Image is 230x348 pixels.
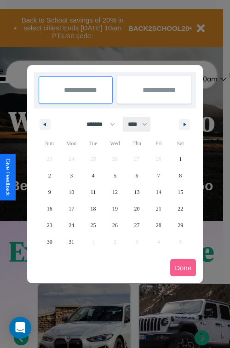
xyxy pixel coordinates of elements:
[82,184,104,200] button: 11
[39,217,60,234] button: 23
[170,151,191,167] button: 1
[178,184,183,200] span: 15
[126,167,148,184] button: 6
[69,217,74,234] span: 24
[104,200,126,217] button: 19
[60,234,82,250] button: 31
[112,200,118,217] span: 19
[156,217,161,234] span: 28
[92,167,95,184] span: 4
[178,200,183,217] span: 22
[135,167,138,184] span: 6
[70,167,73,184] span: 3
[170,184,191,200] button: 15
[148,200,169,217] button: 21
[9,317,31,339] div: Open Intercom Messenger
[91,217,96,234] span: 25
[114,167,116,184] span: 5
[47,234,52,250] span: 30
[39,136,60,151] span: Sun
[60,136,82,151] span: Mon
[134,200,139,217] span: 20
[48,184,51,200] span: 9
[148,167,169,184] button: 7
[156,184,161,200] span: 14
[179,167,182,184] span: 8
[91,200,96,217] span: 18
[104,217,126,234] button: 26
[60,184,82,200] button: 10
[82,136,104,151] span: Tue
[60,200,82,217] button: 17
[156,200,161,217] span: 21
[104,136,126,151] span: Wed
[170,167,191,184] button: 8
[82,217,104,234] button: 25
[148,184,169,200] button: 14
[48,167,51,184] span: 2
[148,136,169,151] span: Fri
[104,167,126,184] button: 5
[69,200,74,217] span: 17
[5,159,11,196] div: Give Feedback
[104,184,126,200] button: 12
[112,184,118,200] span: 12
[148,217,169,234] button: 28
[134,184,139,200] span: 13
[170,259,196,276] button: Done
[39,234,60,250] button: 30
[157,167,160,184] span: 7
[126,200,148,217] button: 20
[126,184,148,200] button: 13
[60,217,82,234] button: 24
[112,217,118,234] span: 26
[179,151,182,167] span: 1
[170,217,191,234] button: 29
[69,234,74,250] span: 31
[178,217,183,234] span: 29
[69,184,74,200] span: 10
[126,217,148,234] button: 27
[82,167,104,184] button: 4
[47,217,52,234] span: 23
[126,136,148,151] span: Thu
[47,200,52,217] span: 16
[39,184,60,200] button: 9
[60,167,82,184] button: 3
[170,136,191,151] span: Sat
[39,200,60,217] button: 16
[170,200,191,217] button: 22
[91,184,96,200] span: 11
[134,217,139,234] span: 27
[39,167,60,184] button: 2
[82,200,104,217] button: 18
